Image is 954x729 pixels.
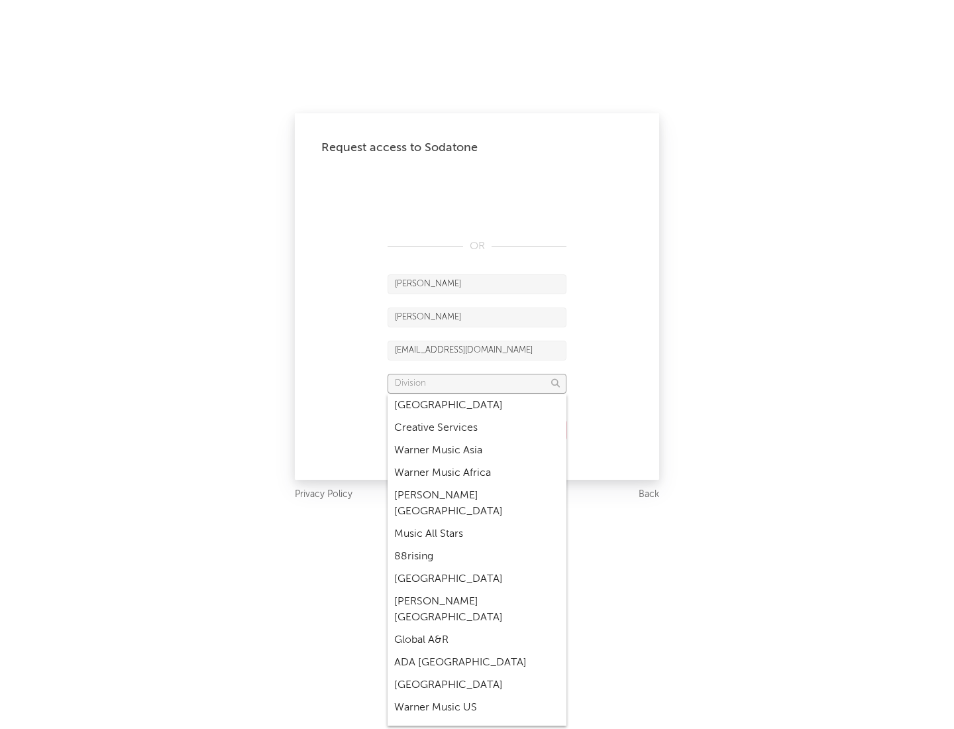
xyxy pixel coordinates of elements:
[388,545,566,568] div: 88rising
[388,308,566,327] input: Last Name
[388,629,566,651] div: Global A&R
[388,462,566,484] div: Warner Music Africa
[388,341,566,361] input: Email
[388,274,566,294] input: First Name
[388,523,566,545] div: Music All Stars
[388,374,566,394] input: Division
[388,697,566,719] div: Warner Music US
[639,486,659,503] a: Back
[295,486,352,503] a: Privacy Policy
[388,394,566,417] div: [GEOGRAPHIC_DATA]
[388,568,566,590] div: [GEOGRAPHIC_DATA]
[388,239,566,254] div: OR
[388,439,566,462] div: Warner Music Asia
[388,590,566,629] div: [PERSON_NAME] [GEOGRAPHIC_DATA]
[321,140,633,156] div: Request access to Sodatone
[388,417,566,439] div: Creative Services
[388,651,566,674] div: ADA [GEOGRAPHIC_DATA]
[388,484,566,523] div: [PERSON_NAME] [GEOGRAPHIC_DATA]
[388,674,566,697] div: [GEOGRAPHIC_DATA]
